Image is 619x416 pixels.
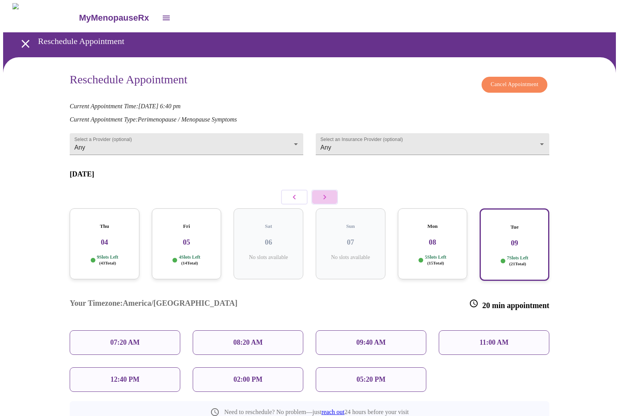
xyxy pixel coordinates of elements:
[509,261,526,266] span: ( 21 Total)
[99,261,116,265] span: ( 43 Total)
[76,223,133,229] h5: Thu
[357,375,385,384] p: 05:20 PM
[240,223,297,229] h5: Sat
[76,238,133,247] h3: 04
[38,36,576,46] h3: Reschedule Appointment
[404,223,461,229] h5: Mon
[425,254,446,266] p: 5 Slots Left
[487,224,542,230] h5: Tue
[487,239,542,247] h3: 09
[157,9,176,27] button: open drawer
[404,238,461,247] h3: 08
[507,255,528,266] p: 7 Slots Left
[97,254,118,266] p: 9 Slots Left
[70,133,303,155] div: Any
[491,80,538,90] span: Cancel Appointment
[322,409,345,415] a: reach out
[158,238,215,247] h3: 05
[111,375,139,384] p: 12:40 PM
[70,170,549,178] h3: [DATE]
[181,261,198,265] span: ( 14 Total)
[70,299,237,310] h3: Your Timezone: America/[GEOGRAPHIC_DATA]
[240,254,297,261] p: No slots available
[322,238,379,247] h3: 07
[70,116,237,123] em: Current Appointment Type: Perimenopause / Menopause Symptoms
[322,223,379,229] h5: Sun
[233,338,263,347] p: 08:20 AM
[480,338,509,347] p: 11:00 AM
[240,238,297,247] h3: 06
[110,338,140,347] p: 07:20 AM
[158,223,215,229] h5: Fri
[316,133,549,155] div: Any
[224,409,409,416] p: Need to reschedule? No problem—just 24 hours before your visit
[469,299,549,310] h3: 20 min appointment
[70,73,187,89] h3: Reschedule Appointment
[79,13,149,23] h3: MyMenopauseRx
[70,103,181,109] em: Current Appointment Time: [DATE] 6:40 pm
[482,77,547,93] button: Cancel Appointment
[322,254,379,261] p: No slots available
[78,4,157,32] a: MyMenopauseRx
[234,375,262,384] p: 02:00 PM
[179,254,200,266] p: 4 Slots Left
[356,338,386,347] p: 09:40 AM
[427,261,444,265] span: ( 15 Total)
[14,32,37,55] button: open drawer
[12,3,78,32] img: MyMenopauseRx Logo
